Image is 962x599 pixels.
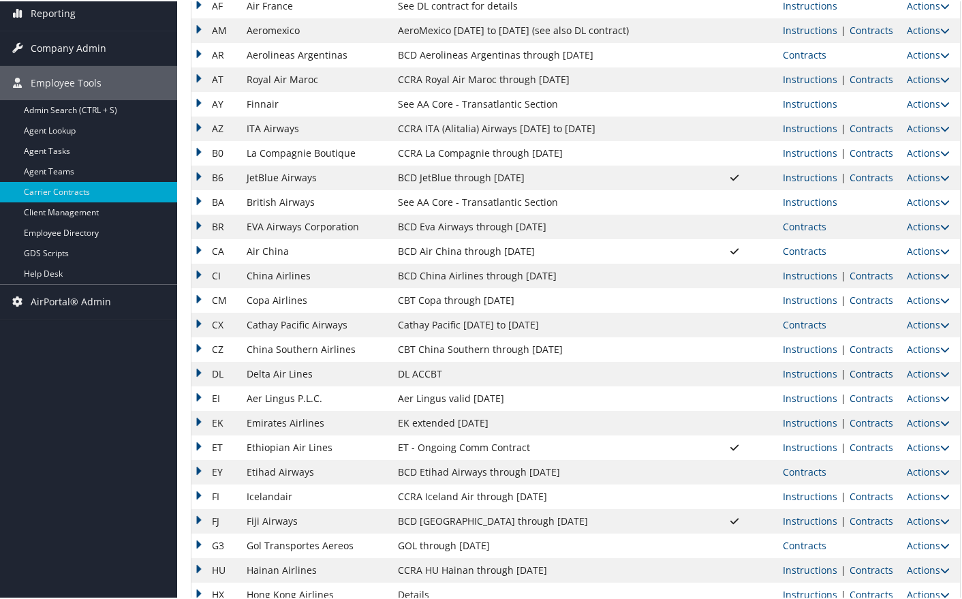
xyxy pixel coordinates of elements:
[391,115,693,140] td: CCRA ITA (Alitalia) Airways [DATE] to [DATE]
[907,489,950,502] a: Actions
[850,22,893,35] a: View Contracts
[391,164,693,189] td: BCD JetBlue through [DATE]
[240,140,391,164] td: La Compagnie Boutique
[907,513,950,526] a: Actions
[191,508,240,532] td: FJ
[837,292,850,305] span: |
[907,440,950,452] a: Actions
[391,434,693,459] td: ET - Ongoing Comm Contract
[837,170,850,183] span: |
[850,562,893,575] a: View Contracts
[837,513,850,526] span: |
[783,341,837,354] a: View Ticketing Instructions
[240,459,391,483] td: Etihad Airways
[391,459,693,483] td: BCD Etihad Airways through [DATE]
[783,366,837,379] a: View Ticketing Instructions
[783,489,837,502] a: View Ticketing Instructions
[391,66,693,91] td: CCRA Royal Air Maroc through [DATE]
[783,513,837,526] a: View Ticketing Instructions
[240,115,391,140] td: ITA Airways
[240,189,391,213] td: British Airways
[907,464,950,477] a: Actions
[240,508,391,532] td: Fiji Airways
[783,22,837,35] a: View Ticketing Instructions
[240,66,391,91] td: Royal Air Maroc
[191,287,240,311] td: CM
[191,140,240,164] td: B0
[391,262,693,287] td: BCD China Airlines through [DATE]
[783,538,826,551] a: View Contracts
[191,262,240,287] td: CI
[783,96,837,109] a: View Ticketing Instructions
[391,287,693,311] td: CBT Copa through [DATE]
[391,42,693,66] td: BCD Aerolineas Argentinas through [DATE]
[391,360,693,385] td: DL ACCBT
[850,268,893,281] a: View Contracts
[850,121,893,134] a: View Contracts
[391,189,693,213] td: See AA Core - Transatlantic Section
[240,410,391,434] td: Emirates Airlines
[837,366,850,379] span: |
[837,22,850,35] span: |
[907,562,950,575] a: Actions
[850,341,893,354] a: View Contracts
[783,268,837,281] a: View Ticketing Instructions
[240,213,391,238] td: EVA Airways Corporation
[391,17,693,42] td: AeroMexico [DATE] to [DATE] (see also DL contract)
[783,194,837,207] a: View Ticketing Instructions
[240,311,391,336] td: Cathay Pacific Airways
[31,30,106,64] span: Company Admin
[783,390,837,403] a: View Ticketing Instructions
[191,483,240,508] td: FI
[850,440,893,452] a: View Contracts
[391,385,693,410] td: Aer Lingus valid [DATE]
[907,390,950,403] a: Actions
[240,360,391,385] td: Delta Air Lines
[850,390,893,403] a: View Contracts
[391,311,693,336] td: Cathay Pacific [DATE] to [DATE]
[31,65,102,99] span: Employee Tools
[191,115,240,140] td: AZ
[907,341,950,354] a: Actions
[191,532,240,557] td: G3
[191,459,240,483] td: EY
[907,268,950,281] a: Actions
[783,121,837,134] a: View Ticketing Instructions
[391,532,693,557] td: GOL through [DATE]
[837,415,850,428] span: |
[907,292,950,305] a: Actions
[850,145,893,158] a: View Contracts
[191,17,240,42] td: AM
[907,22,950,35] a: Actions
[191,557,240,581] td: HU
[191,66,240,91] td: AT
[191,91,240,115] td: AY
[191,385,240,410] td: EI
[391,140,693,164] td: CCRA La Compagnie through [DATE]
[783,47,826,60] a: View Contracts
[907,538,950,551] a: Actions
[907,317,950,330] a: Actions
[783,145,837,158] a: View Ticketing Instructions
[783,440,837,452] a: View Ticketing Instructions
[391,410,693,434] td: EK extended [DATE]
[191,434,240,459] td: ET
[191,213,240,238] td: BR
[850,489,893,502] a: View Contracts
[783,464,826,477] a: View Contracts
[850,366,893,379] a: View Contracts
[391,557,693,581] td: CCRA HU Hainan through [DATE]
[240,17,391,42] td: Aeromexico
[837,562,850,575] span: |
[191,164,240,189] td: B6
[907,96,950,109] a: Actions
[837,341,850,354] span: |
[240,336,391,360] td: China Southern Airlines
[907,415,950,428] a: Actions
[240,557,391,581] td: Hainan Airlines
[907,145,950,158] a: Actions
[783,415,837,428] a: View Ticketing Instructions
[907,72,950,85] a: Actions
[783,292,837,305] a: View Ticketing Instructions
[391,213,693,238] td: BCD Eva Airways through [DATE]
